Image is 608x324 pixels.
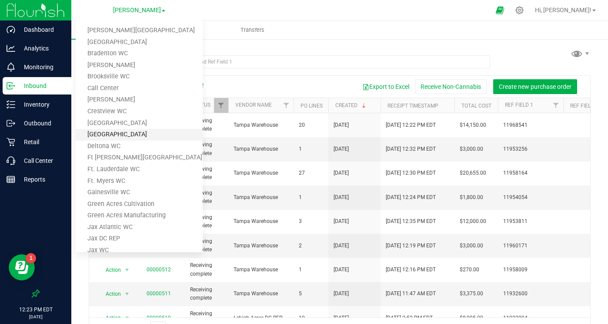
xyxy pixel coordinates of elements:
[76,129,203,141] a: [GEOGRAPHIC_DATA]
[76,118,203,129] a: [GEOGRAPHIC_DATA]
[334,314,349,322] span: [DATE]
[4,306,67,314] p: 12:23 PM EDT
[76,25,203,37] a: [PERSON_NAME][GEOGRAPHIC_DATA]
[76,60,203,71] a: [PERSON_NAME]
[299,217,323,226] span: 3
[15,43,67,54] p: Analytics
[9,254,35,280] iframe: Resource center
[89,55,490,68] input: Search Purchase Order ID, Vendor Name and Ref Field 1
[76,94,203,106] a: [PERSON_NAME]
[503,217,558,226] span: 11953811
[7,63,15,71] inline-svg: Monitoring
[98,312,121,324] span: Action
[15,24,67,35] p: Dashboard
[461,103,491,109] a: Total Cost
[15,118,67,128] p: Outbound
[98,264,121,276] span: Action
[76,199,203,210] a: Green Acres Cultivation
[460,193,483,202] span: $1,800.00
[460,169,486,177] span: $20,655.00
[76,48,203,60] a: Bradenton WC
[76,222,203,233] a: Jax Atlantic WC
[460,290,483,298] span: $3,375.00
[334,121,349,129] span: [DATE]
[190,286,223,302] span: Receiving complete
[299,290,323,298] span: 5
[503,242,558,250] span: 11960171
[503,169,558,177] span: 11958164
[234,193,288,202] span: Tampa Warehouse
[460,242,483,250] span: $3,000.00
[7,138,15,146] inline-svg: Retail
[386,242,436,250] span: [DATE] 12:19 PM EDT
[234,314,288,322] span: Lehigh Acres DC REP
[7,100,15,109] inline-svg: Inventory
[460,217,486,226] span: $12,000.00
[386,193,436,202] span: [DATE] 12:24 PM EDT
[76,71,203,83] a: Brooksville WC
[299,169,323,177] span: 27
[15,155,67,166] p: Call Center
[76,83,203,94] a: Call Center
[76,233,203,245] a: Jax DC REP
[147,315,171,321] a: 00000510
[503,121,558,129] span: 11968541
[535,7,591,13] span: Hi, [PERSON_NAME]!
[190,117,223,133] span: Receiving complete
[499,83,571,90] span: Create new purchase order
[514,6,525,14] div: Manage settings
[301,103,323,109] a: PO Lines
[31,289,40,298] label: Pin the sidebar to full width on large screens
[235,102,272,108] a: Vendor Name
[15,81,67,91] p: Inbound
[334,290,349,298] span: [DATE]
[460,266,479,274] span: $270.00
[234,121,288,129] span: Tampa Warehouse
[299,242,323,250] span: 2
[76,152,203,164] a: Ft [PERSON_NAME][GEOGRAPHIC_DATA]
[76,187,203,199] a: Gainesville WC
[357,79,415,94] button: Export to Excel
[234,242,288,250] span: Tampa Warehouse
[386,217,436,226] span: [DATE] 12:35 PM EDT
[490,2,510,19] span: Open Ecommerce Menu
[299,145,323,153] span: 1
[7,119,15,128] inline-svg: Outbound
[334,193,349,202] span: [DATE]
[334,217,349,226] span: [DATE]
[7,156,15,165] inline-svg: Call Center
[299,121,323,129] span: 20
[299,314,323,322] span: 10
[415,79,487,94] button: Receive Non-Cannabis
[7,175,15,184] inline-svg: Reports
[234,217,288,226] span: Tampa Warehouse
[147,290,171,297] a: 00000511
[15,62,67,72] p: Monitoring
[460,145,483,153] span: $3,000.00
[7,25,15,34] inline-svg: Dashboard
[386,290,436,298] span: [DATE] 11:47 AM EDT
[549,98,563,113] a: Filter
[4,314,67,320] p: [DATE]
[113,7,161,14] span: [PERSON_NAME]
[386,169,436,177] span: [DATE] 12:30 PM EDT
[460,121,486,129] span: $14,150.00
[334,169,349,177] span: [DATE]
[334,242,349,250] span: [DATE]
[234,266,288,274] span: Tampa Warehouse
[386,314,433,322] span: [DATE] 2:52 PM EDT
[98,288,121,300] span: Action
[190,141,223,157] span: Receiving complete
[147,267,171,273] a: 00000512
[570,103,598,109] a: Ref Field 2
[503,290,558,298] span: 11932600
[76,141,203,152] a: Deltona WC
[76,37,203,48] a: [GEOGRAPHIC_DATA]
[122,312,133,324] span: select
[15,174,67,185] p: Reports
[493,79,577,94] button: Create new purchase order
[460,314,483,322] span: $8,095.00
[503,314,558,322] span: 11922094
[503,193,558,202] span: 11954054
